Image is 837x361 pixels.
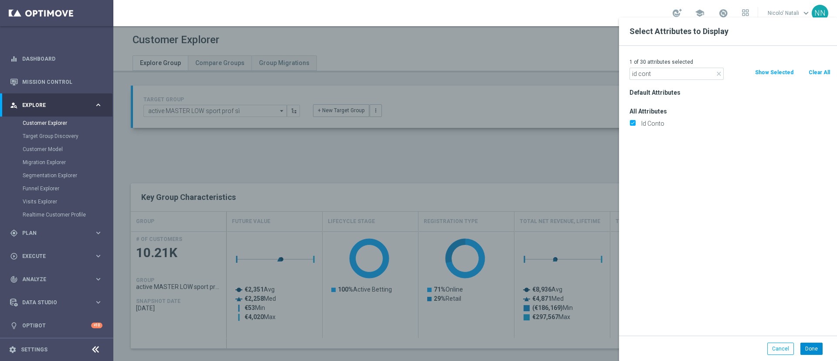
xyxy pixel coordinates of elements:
[94,229,102,237] i: keyboard_arrow_right
[10,275,94,283] div: Analyze
[10,79,103,86] button: Mission Control
[10,314,102,337] div: Optibot
[94,298,102,306] i: keyboard_arrow_right
[10,322,103,329] button: lightbulb Optibot +10
[808,68,831,77] button: Clear All
[23,185,91,192] a: Funnel Explorer
[10,230,103,237] button: gps_fixed Plan keyboard_arrow_right
[23,130,112,143] div: Target Group Discovery
[22,70,102,93] a: Mission Control
[22,254,94,259] span: Execute
[23,169,112,182] div: Segmentation Explorer
[23,208,112,221] div: Realtime Customer Profile
[10,102,103,109] button: person_search Explore keyboard_arrow_right
[10,229,18,237] i: gps_fixed
[10,322,18,330] i: lightbulb
[94,101,102,109] i: keyboard_arrow_right
[801,8,811,18] span: keyboard_arrow_down
[629,58,830,65] p: 1 of 30 attributes selected
[23,195,112,208] div: Visits Explorer
[22,300,94,305] span: Data Studio
[23,146,91,153] a: Customer Model
[10,47,102,70] div: Dashboard
[10,275,18,283] i: track_changes
[638,120,830,127] label: Id Conto
[629,26,827,37] h2: Select Attributes to Display
[23,117,112,130] div: Customer Explorer
[23,182,112,195] div: Funnel Explorer
[9,346,17,354] i: settings
[22,314,91,337] a: Optibot
[23,133,91,140] a: Target Group Discovery
[23,159,91,166] a: Migration Explorer
[22,230,94,236] span: Plan
[23,156,112,169] div: Migration Explorer
[767,343,794,355] button: Cancel
[629,89,830,96] h3: Default Attributes
[10,252,18,260] i: play_circle_outline
[10,55,18,63] i: equalizer
[94,252,102,260] i: keyboard_arrow_right
[629,68,724,80] input: Search
[21,347,48,352] a: Settings
[10,252,94,260] div: Execute
[695,8,704,18] span: school
[10,101,18,109] i: person_search
[10,299,103,306] button: Data Studio keyboard_arrow_right
[10,253,103,260] button: play_circle_outline Execute keyboard_arrow_right
[10,299,94,306] div: Data Studio
[10,276,103,283] button: track_changes Analyze keyboard_arrow_right
[22,47,102,70] a: Dashboard
[91,323,102,328] div: +10
[10,70,102,93] div: Mission Control
[800,343,823,355] button: Done
[23,172,91,179] a: Segmentation Explorer
[10,55,103,62] button: equalizer Dashboard
[10,229,94,237] div: Plan
[767,7,812,20] a: Nicolo' Natalikeyboard_arrow_down
[629,107,830,115] h3: All Attributes
[23,120,91,127] a: Customer Explorer
[94,275,102,283] i: keyboard_arrow_right
[715,70,722,77] i: close
[754,68,794,77] button: Show Selected
[23,143,112,156] div: Customer Model
[22,277,94,282] span: Analyze
[23,211,91,218] a: Realtime Customer Profile
[23,198,91,205] a: Visits Explorer
[10,101,94,109] div: Explore
[812,5,828,21] div: NN
[22,103,94,108] span: Explore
